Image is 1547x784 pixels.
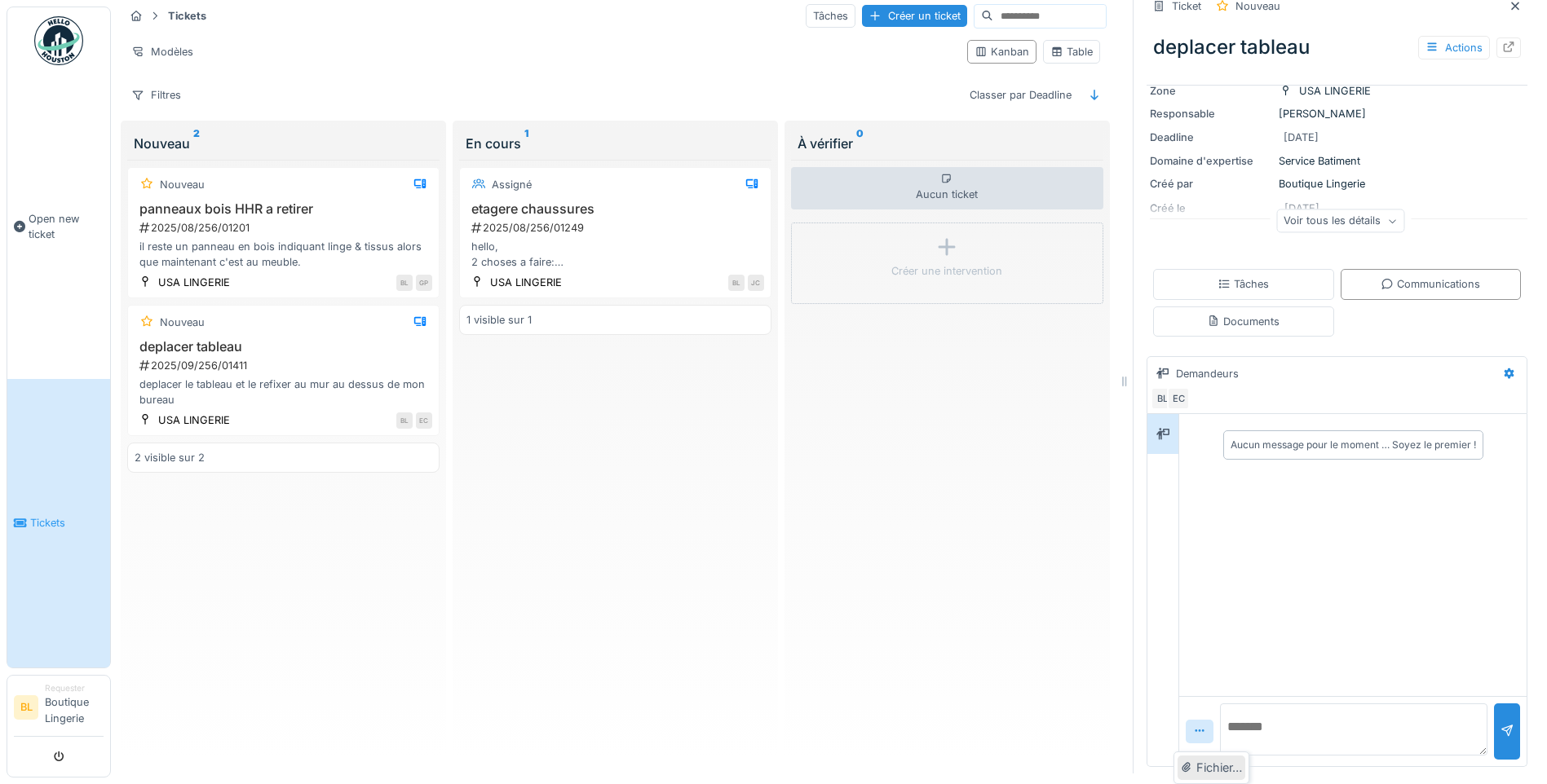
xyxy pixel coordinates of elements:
[396,412,413,429] div: BL
[1151,387,1174,410] div: BL
[1150,83,1272,99] div: Zone
[1381,276,1480,292] div: Communications
[30,515,104,531] span: Tickets
[160,315,205,330] div: Nouveau
[1231,438,1476,452] div: Aucun message pour le moment … Soyez le premier !
[466,201,764,217] h3: etagere chaussures
[29,211,104,242] span: Open new ticket
[1150,130,1272,145] div: Deadline
[14,695,38,720] li: BL
[134,134,433,153] div: Nouveau
[748,275,764,291] div: JC
[34,16,83,65] img: Badge_color-CXgf-gQk.svg
[1147,26,1527,68] div: deplacer tableau
[135,377,432,407] div: deplacer le tableau et le refixer au mur au dessus de mon bureau
[45,682,104,733] li: Boutique Lingerie
[193,134,200,153] sup: 2
[1207,314,1280,329] div: Documents
[962,83,1079,107] div: Classer par Deadline
[135,339,432,355] h3: deplacer tableau
[45,682,104,694] div: Requester
[135,450,205,465] div: 2 visible sur 2
[975,44,1029,59] div: Kanban
[1150,176,1524,192] div: Boutique Lingerie
[1150,176,1272,192] div: Créé par
[1150,106,1524,121] div: [PERSON_NAME]
[158,412,230,428] div: USA LINGERIE
[158,275,230,290] div: USA LINGERIE
[1284,130,1319,145] div: [DATE]
[1050,44,1093,59] div: Table
[466,312,532,328] div: 1 visible sur 1
[856,134,864,153] sup: 0
[1150,106,1272,121] div: Responsable
[1178,755,1245,780] div: Fichier…
[891,263,1002,279] div: Créer une intervention
[1150,153,1524,169] div: Service Batiment
[138,358,432,373] div: 2025/09/256/01411
[798,134,1097,153] div: À vérifier
[138,220,432,236] div: 2025/08/256/01201
[124,40,201,64] div: Modèles
[466,239,764,270] div: hello, 2 choses a faire: -refixer les planches des etageres chaussures sous la caisse (photo 1) -...
[490,275,562,290] div: USA LINGERIE
[862,5,967,27] div: Créer un ticket
[1418,36,1490,59] div: Actions
[135,239,432,270] div: il reste un panneau en bois indiquant linge & tissus alors que maintenant c'est au meuble.
[124,83,188,107] div: Filtres
[416,412,432,429] div: EC
[1176,366,1239,381] div: Demandeurs
[806,4,855,28] div: Tâches
[492,177,532,192] div: Assigné
[466,134,765,153] div: En cours
[791,167,1103,209] div: Aucun ticket
[396,275,413,291] div: BL
[416,275,432,291] div: GP
[135,201,432,217] h3: panneaux bois HHR a retirer
[161,8,213,24] strong: Tickets
[1218,276,1269,292] div: Tâches
[1276,209,1404,233] div: Voir tous les détails
[1167,387,1190,410] div: EC
[470,220,764,236] div: 2025/08/256/01249
[728,275,745,291] div: BL
[1299,83,1371,99] div: USA LINGERIE
[160,177,205,192] div: Nouveau
[1150,153,1272,169] div: Domaine d'expertise
[524,134,528,153] sup: 1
